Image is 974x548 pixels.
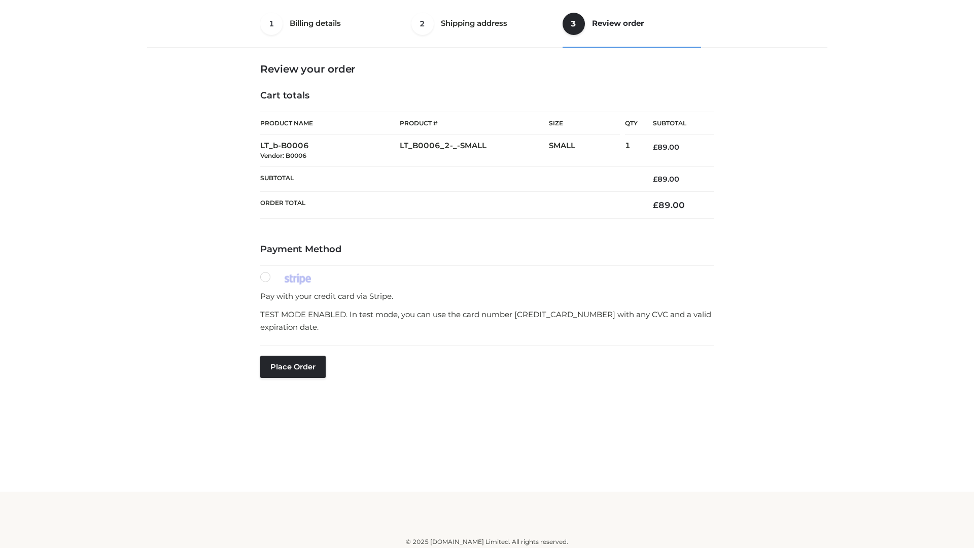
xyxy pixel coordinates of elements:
[260,244,714,255] h4: Payment Method
[260,63,714,75] h3: Review your order
[653,200,658,210] span: £
[260,356,326,378] button: Place order
[260,112,400,135] th: Product Name
[549,112,620,135] th: Size
[260,166,638,191] th: Subtotal
[653,143,679,152] bdi: 89.00
[625,135,638,167] td: 1
[260,90,714,101] h4: Cart totals
[549,135,625,167] td: SMALL
[260,135,400,167] td: LT_b-B0006
[400,135,549,167] td: LT_B0006_2-_-SMALL
[653,175,679,184] bdi: 89.00
[400,112,549,135] th: Product #
[260,152,306,159] small: Vendor: B0006
[260,192,638,219] th: Order Total
[260,308,714,334] p: TEST MODE ENABLED. In test mode, you can use the card number [CREDIT_CARD_NUMBER] with any CVC an...
[653,200,685,210] bdi: 89.00
[653,143,657,152] span: £
[638,112,714,135] th: Subtotal
[625,112,638,135] th: Qty
[260,290,714,303] p: Pay with your credit card via Stripe.
[151,537,823,547] div: © 2025 [DOMAIN_NAME] Limited. All rights reserved.
[653,175,657,184] span: £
